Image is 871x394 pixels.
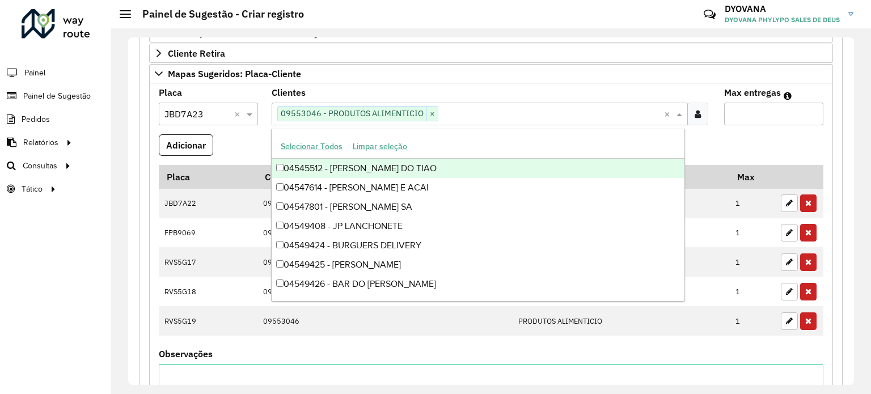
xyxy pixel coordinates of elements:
[272,294,684,313] div: 09503000 - JUSSARA [PERSON_NAME] 13094171648
[131,8,304,20] h2: Painel de Sugestão - Criar registro
[697,2,722,27] a: Contato Rápido
[272,159,684,178] div: 04545512 - [PERSON_NAME] DO TIAO
[272,217,684,236] div: 04549408 - JP LANCHONETE
[23,137,58,149] span: Relatórios
[348,138,412,155] button: Limpar seleção
[512,306,729,336] td: PRODUTOS ALIMENTICIO
[730,306,775,336] td: 1
[272,255,684,274] div: 04549425 - [PERSON_NAME]
[159,134,213,156] button: Adicionar
[257,277,512,306] td: 09553046
[272,86,306,99] label: Clientes
[730,218,775,247] td: 1
[724,86,781,99] label: Max entregas
[159,247,257,277] td: RVS5G17
[22,113,50,125] span: Pedidos
[784,91,792,100] em: Máximo de clientes que serão colocados na mesma rota com os clientes informados
[168,49,225,58] span: Cliente Retira
[234,107,244,121] span: Clear all
[730,277,775,306] td: 1
[730,165,775,189] th: Max
[725,3,840,14] h3: DYOVANA
[257,247,512,277] td: 09553046
[159,218,257,247] td: FPB9069
[730,189,775,218] td: 1
[426,107,438,121] span: ×
[23,160,57,172] span: Consultas
[159,189,257,218] td: JBD7A22
[149,44,833,63] a: Cliente Retira
[168,28,328,37] span: Cliente para Multi-CDD/Internalização
[725,15,840,25] span: DYOVANA PHYLYPO SALES DE DEUS
[730,247,775,277] td: 1
[272,274,684,294] div: 04549426 - BAR DO [PERSON_NAME]
[272,178,684,197] div: 04547614 - [PERSON_NAME] E ACAI
[159,306,257,336] td: RVS5G19
[257,218,512,247] td: 09553046
[23,90,91,102] span: Painel de Sugestão
[168,69,301,78] span: Mapas Sugeridos: Placa-Cliente
[272,197,684,217] div: 04547801 - [PERSON_NAME] SA
[159,86,182,99] label: Placa
[22,183,43,195] span: Tático
[159,165,257,189] th: Placa
[278,107,426,120] span: 09553046 - PRODUTOS ALIMENTICIO
[271,129,685,302] ng-dropdown-panel: Options list
[257,165,512,189] th: Código Cliente
[159,277,257,306] td: RVS5G18
[257,306,512,336] td: 09553046
[159,347,213,361] label: Observações
[149,64,833,83] a: Mapas Sugeridos: Placa-Cliente
[664,107,674,121] span: Clear all
[24,67,45,79] span: Painel
[272,236,684,255] div: 04549424 - BURGUERS DELIVERY
[257,189,512,218] td: 09553046
[276,138,348,155] button: Selecionar Todos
